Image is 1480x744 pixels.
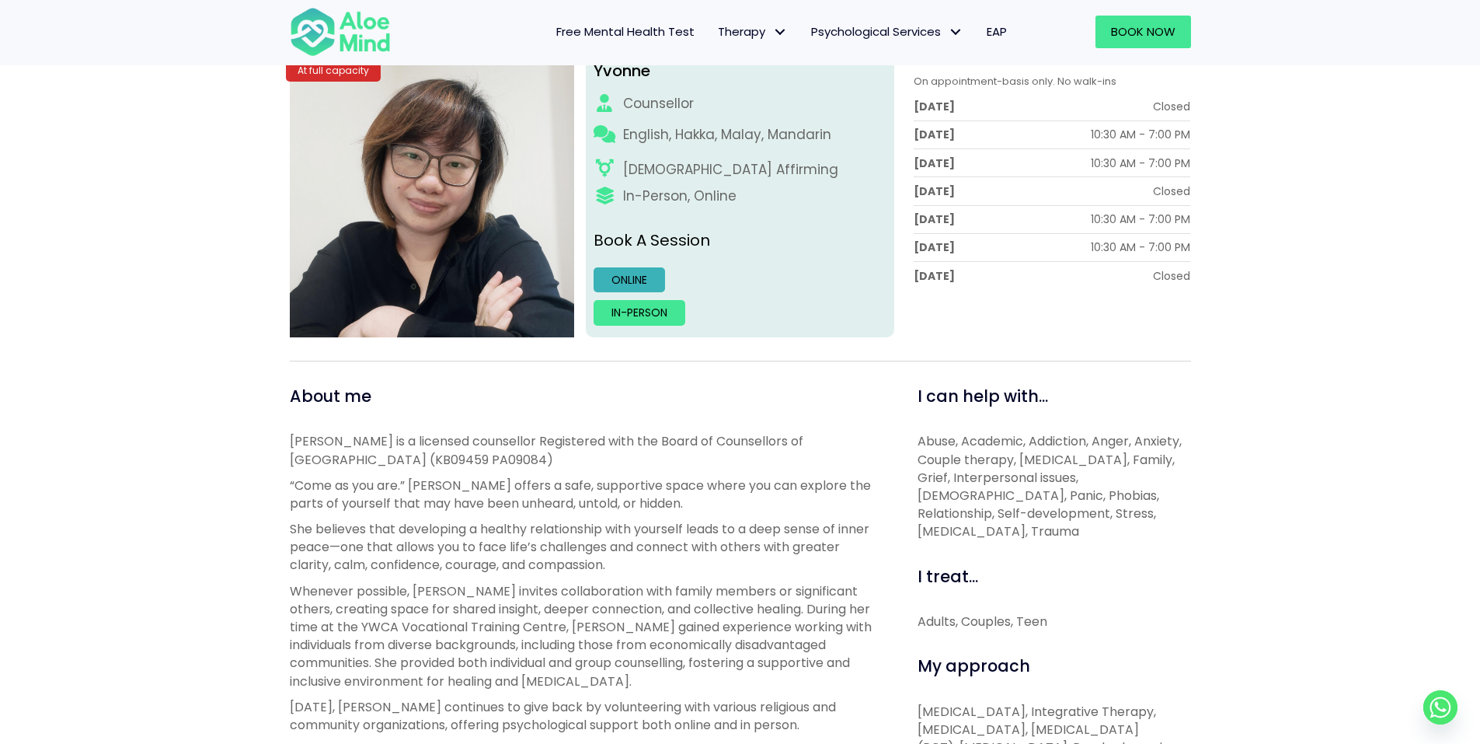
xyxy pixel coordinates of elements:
[914,211,955,227] div: [DATE]
[1091,155,1190,171] div: 10:30 AM - 7:00 PM
[914,155,955,171] div: [DATE]
[623,94,694,114] div: Counsellor
[290,698,883,734] p: [DATE], [PERSON_NAME] continues to give back by volunteering with various religious and community...
[623,187,737,206] div: In-Person, Online
[811,23,963,40] span: Psychological Services
[290,432,883,468] p: [PERSON_NAME] is a licensed counsellor Registered with the Board of Counsellors of [GEOGRAPHIC_DA...
[290,52,575,337] img: Yvonne crop Aloe Mind
[594,267,665,292] a: Online
[1095,16,1191,48] a: Book Now
[290,477,883,512] p: “Come as you are.” [PERSON_NAME] offers a safe, supportive space where you can explore the parts ...
[987,23,1007,40] span: EAP
[718,23,788,40] span: Therapy
[706,16,799,48] a: TherapyTherapy: submenu
[290,385,371,407] span: About me
[411,16,1019,48] nav: Menu
[975,16,1019,48] a: EAP
[918,655,1030,677] span: My approach
[545,16,706,48] a: Free Mental Health Test
[914,239,955,255] div: [DATE]
[918,385,1048,407] span: I can help with...
[799,16,975,48] a: Psychological ServicesPsychological Services: submenu
[769,21,792,44] span: Therapy: submenu
[918,565,978,588] span: I treat...
[623,160,838,180] div: [DEMOGRAPHIC_DATA] Affirming
[914,99,955,114] div: [DATE]
[1153,183,1190,199] div: Closed
[918,432,1191,540] p: Abuse, Academic, Addiction, Anger, Anxiety, Couple therapy, [MEDICAL_DATA], Family, Grief, Interp...
[918,613,1191,630] div: Adults, Couples, Teen
[286,60,381,81] div: At full capacity
[1091,211,1190,227] div: 10:30 AM - 7:00 PM
[623,125,831,145] p: English, Hakka, Malay, Mandarin
[914,74,1116,89] span: On appointment-basis only. No walk-ins
[1091,239,1190,255] div: 10:30 AM - 7:00 PM
[1091,127,1190,142] div: 10:30 AM - 7:00 PM
[1153,99,1190,114] div: Closed
[290,520,883,575] p: She believes that developing a healthy relationship with yourself leads to a deep sense of inner ...
[945,21,967,44] span: Psychological Services: submenu
[914,183,955,199] div: [DATE]
[556,23,695,40] span: Free Mental Health Test
[1423,690,1457,725] a: Whatsapp
[594,229,886,252] p: Book A Session
[914,127,955,142] div: [DATE]
[1111,23,1175,40] span: Book Now
[594,60,886,82] div: Yvonne
[594,300,685,325] a: In-person
[914,268,955,284] div: [DATE]
[1153,268,1190,284] div: Closed
[290,582,883,690] p: Whenever possible, [PERSON_NAME] invites collaboration with family members or significant others,...
[290,6,391,58] img: Aloe mind Logo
